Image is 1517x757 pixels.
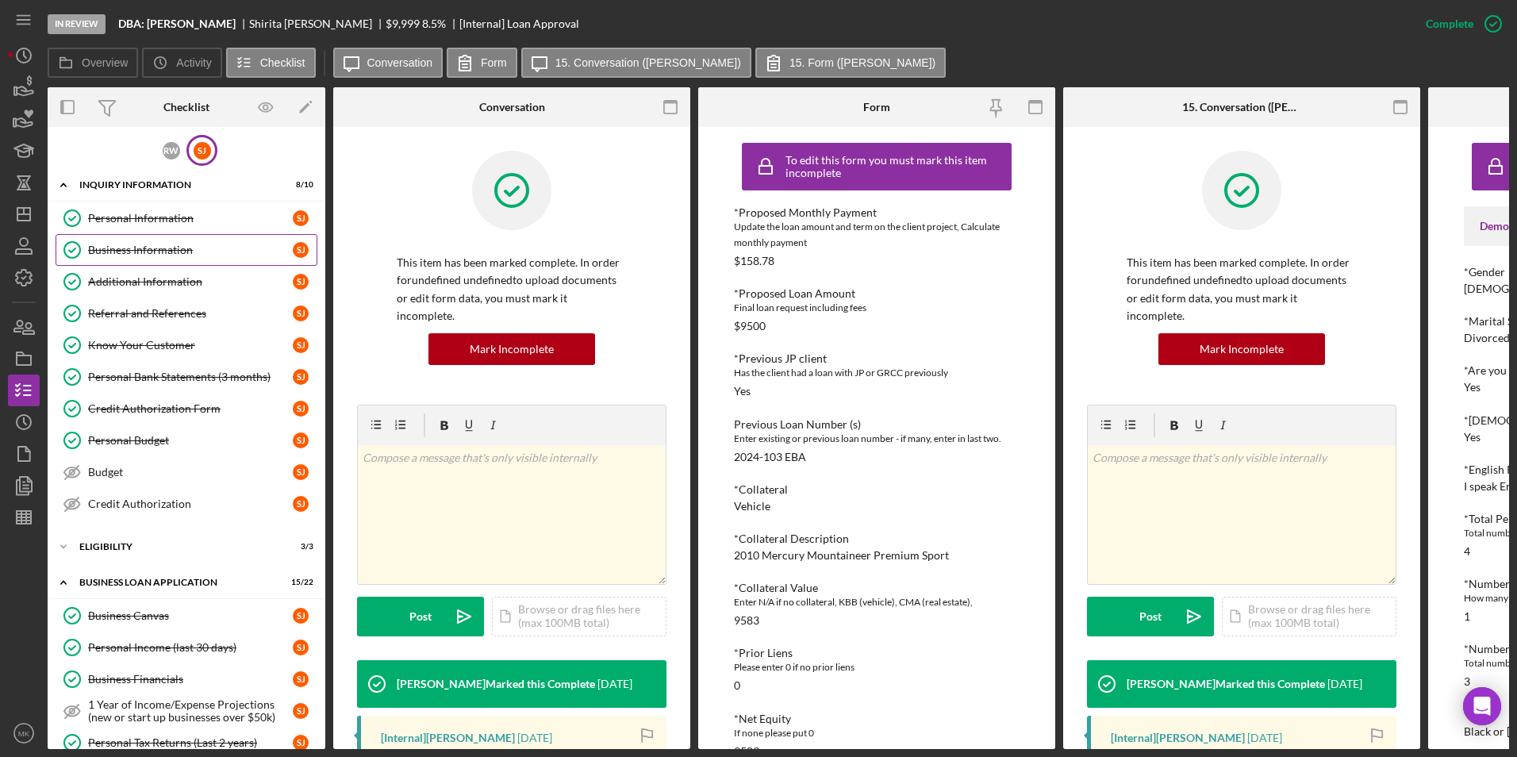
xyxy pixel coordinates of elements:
a: Personal InformationSJ [56,202,317,234]
button: Form [447,48,517,78]
div: S J [293,242,309,258]
div: Update the loan amount and term on the client project, Calculate monthly payment [734,219,1020,251]
div: S J [293,210,309,226]
div: 15 / 22 [285,578,313,587]
div: In Review [48,14,106,34]
label: Form [481,56,507,69]
button: Post [357,597,484,636]
div: S J [293,401,309,417]
a: Credit AuthorizationSJ [56,488,317,520]
a: Know Your CustomerSJ [56,329,317,361]
time: 2025-10-08 14:49 [597,678,632,690]
text: MK [18,729,30,738]
div: *Net Equity [734,713,1020,725]
a: Credit Authorization FormSJ [56,393,317,425]
div: Previous Loan Number (s) [734,418,1020,431]
div: Business Canvas [88,609,293,622]
div: INQUIRY INFORMATION [79,180,274,190]
div: Additional Information [88,275,293,288]
a: Personal Income (last 30 days)SJ [56,632,317,663]
p: This item has been marked complete. In order for undefined undefined to upload documents or edit ... [1127,254,1357,325]
div: 3 / 3 [285,542,313,551]
div: 3 [1464,675,1470,688]
div: Post [1139,597,1162,636]
div: Personal Information [88,212,293,225]
div: Credit Authorization Form [88,402,293,415]
div: Conversation [479,101,545,113]
div: Enter N/A if no collateral, KBB (vehicle), CMA (real estate), [734,594,1020,610]
label: 15. Form ([PERSON_NAME]) [789,56,935,69]
button: Post [1087,597,1214,636]
a: Personal BudgetSJ [56,425,317,456]
div: [Internal] [PERSON_NAME] [381,732,515,744]
div: S J [293,703,309,719]
a: 1 Year of Income/Expense Projections (new or start up businesses over $50k)SJ [56,695,317,727]
div: ELIGIBILITY [79,542,274,551]
div: [Internal] [PERSON_NAME] [1111,732,1245,744]
a: Business InformationSJ [56,234,317,266]
div: Yes [734,385,751,398]
div: 0 [734,679,740,692]
div: Enter existing or previous loan number - if many, enter in last two. [734,431,1020,447]
div: *Proposed Monthly Payment [734,206,1020,219]
label: Checklist [260,56,305,69]
button: 15. Form ([PERSON_NAME]) [755,48,946,78]
div: S J [194,142,211,159]
div: *Collateral [734,483,1020,496]
div: S J [293,608,309,624]
div: BUSINESS LOAN APPLICATION [79,578,274,587]
div: Know Your Customer [88,339,293,352]
div: R W [163,142,180,159]
div: Complete [1426,8,1473,40]
div: Form [863,101,890,113]
b: DBA: [PERSON_NAME] [118,17,236,30]
div: S J [293,464,309,480]
div: If none please put 0 [734,725,1020,741]
button: Mark Incomplete [428,333,595,365]
div: 9583 [734,614,759,627]
a: Personal Bank Statements (3 months)SJ [56,361,317,393]
a: BudgetSJ [56,456,317,488]
label: Overview [82,56,128,69]
div: 8 / 10 [285,180,313,190]
div: *Proposed Loan Amount [734,287,1020,300]
div: S J [293,432,309,448]
div: S J [293,735,309,751]
div: Mark Incomplete [470,333,554,365]
div: [PERSON_NAME] Marked this Complete [397,678,595,690]
div: S J [293,671,309,687]
div: Personal Bank Statements (3 months) [88,371,293,383]
span: $9,999 [386,17,420,30]
button: Complete [1410,8,1509,40]
div: Vehicle [734,500,770,513]
div: Has the client had a loan with JP or GRCC previously [734,365,1020,381]
a: Additional InformationSJ [56,266,317,298]
div: Checklist [163,101,209,113]
div: Open Intercom Messenger [1463,687,1501,725]
div: *Collateral Value [734,582,1020,594]
div: Personal Budget [88,434,293,447]
button: Conversation [333,48,444,78]
div: *Previous JP client [734,352,1020,365]
a: Referral and ReferencesSJ [56,298,317,329]
button: MK [8,717,40,749]
div: Shirita [PERSON_NAME] [249,17,386,30]
div: Business Financials [88,673,293,686]
div: [PERSON_NAME] Marked this Complete [1127,678,1325,690]
button: 15. Conversation ([PERSON_NAME]) [521,48,751,78]
div: S J [293,337,309,353]
p: This item has been marked complete. In order for undefined undefined to upload documents or edit ... [397,254,627,325]
div: [Internal] Loan Approval [459,17,579,30]
div: 8.5 % [422,17,446,30]
button: Activity [142,48,221,78]
div: *Prior Liens [734,647,1020,659]
div: S J [293,305,309,321]
div: *Collateral Description [734,532,1020,545]
div: 15. Conversation ([PERSON_NAME]) [1182,101,1301,113]
button: Checklist [226,48,316,78]
time: 2025-10-08 14:49 [1247,732,1282,744]
time: 2025-10-08 14:49 [517,732,552,744]
div: Mark Incomplete [1200,333,1284,365]
div: 1 [1464,610,1470,623]
div: Business Information [88,244,293,256]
